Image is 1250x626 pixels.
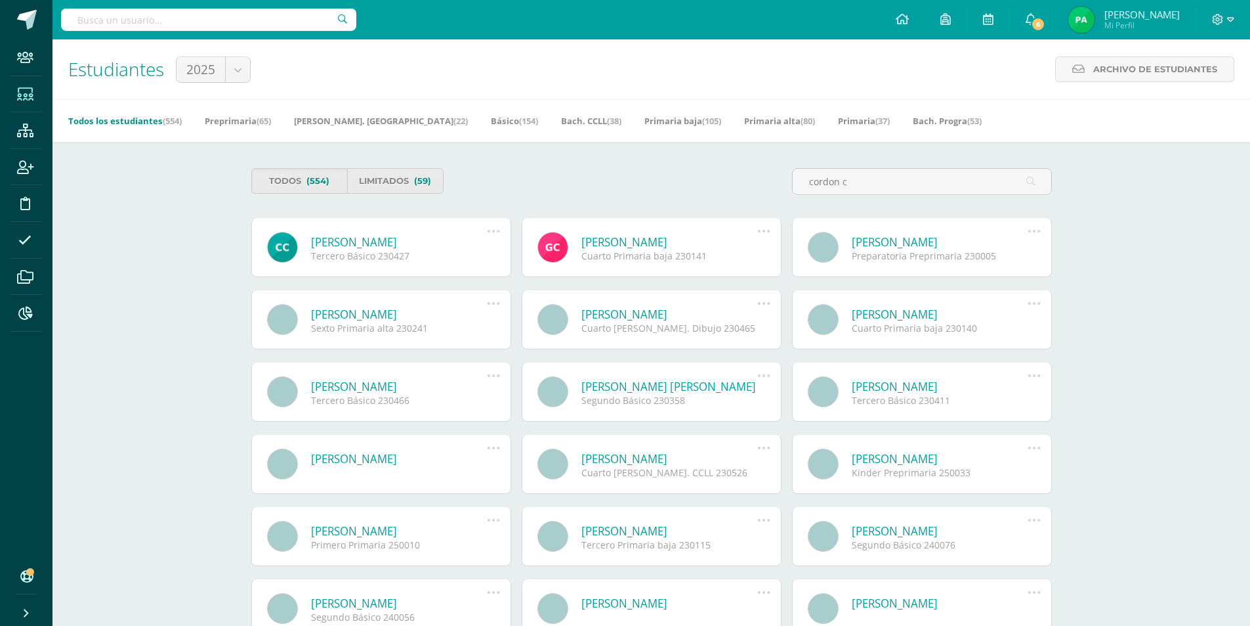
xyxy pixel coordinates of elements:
div: Cuarto [PERSON_NAME]. CCLL 230526 [581,466,758,479]
a: [PERSON_NAME] [852,307,1028,322]
span: (38) [607,115,621,127]
a: [PERSON_NAME] [581,524,758,539]
a: [PERSON_NAME] [852,596,1028,611]
a: [PERSON_NAME] [311,307,488,322]
a: [PERSON_NAME] [311,524,488,539]
div: Kinder Preprimaria 250033 [852,466,1028,479]
span: 6 [1031,17,1045,32]
a: Todos los estudiantes(554) [68,110,182,131]
a: [PERSON_NAME] [581,596,758,611]
a: [PERSON_NAME] [311,596,488,611]
span: (37) [875,115,890,127]
div: Cuarto Primaria baja 230140 [852,322,1028,334]
span: (554) [163,115,182,127]
div: Segundo Básico 240056 [311,611,488,623]
a: Archivo de Estudiantes [1055,56,1234,82]
span: (53) [967,115,982,127]
div: Tercero Primaria baja 230115 [581,539,758,551]
span: 2025 [186,57,215,82]
a: Primaria alta(80) [744,110,815,131]
span: Mi Perfil [1104,20,1180,31]
span: (59) [414,169,431,193]
a: Bach. Progra(53) [913,110,982,131]
div: Cuarto Primaria baja 230141 [581,250,758,262]
div: Primero Primaria 250010 [311,539,488,551]
span: (554) [306,169,329,193]
a: [PERSON_NAME] [852,524,1028,539]
a: [PERSON_NAME] [581,451,758,466]
div: Tercero Básico 230427 [311,250,488,262]
a: Bach. CCLL(38) [561,110,621,131]
a: [PERSON_NAME] [852,235,1028,250]
div: Preparatoria Preprimaria 230005 [852,250,1028,262]
span: (65) [257,115,271,127]
a: [PERSON_NAME]. [GEOGRAPHIC_DATA](22) [294,110,468,131]
a: Básico(154) [491,110,538,131]
input: Busca un usuario... [61,9,356,31]
img: ea606af391f2c2e5188f5482682bdea3.png [1068,7,1094,33]
div: Cuarto [PERSON_NAME]. Dibujo 230465 [581,322,758,334]
a: [PERSON_NAME] [852,451,1028,466]
a: [PERSON_NAME] [311,379,488,394]
a: [PERSON_NAME] [581,235,758,250]
span: Estudiantes [68,56,164,81]
div: Segundo Básico 230358 [581,394,758,407]
a: [PERSON_NAME] [PERSON_NAME] [581,379,758,394]
a: Limitados(59) [347,168,444,194]
input: Busca al estudiante aquí... [793,169,1051,194]
span: (105) [702,115,721,127]
div: Tercero Básico 230411 [852,394,1028,407]
a: [PERSON_NAME] [311,235,488,250]
a: Preprimaria(65) [205,110,271,131]
span: [PERSON_NAME] [1104,8,1180,21]
a: 2025 [177,57,250,82]
a: [PERSON_NAME] [852,379,1028,394]
div: Tercero Básico 230466 [311,394,488,407]
span: (22) [453,115,468,127]
span: Archivo de Estudiantes [1093,57,1217,81]
span: (154) [519,115,538,127]
a: [PERSON_NAME] [581,307,758,322]
div: Segundo Básico 240076 [852,539,1028,551]
a: Primaria baja(105) [644,110,721,131]
span: (80) [801,115,815,127]
a: [PERSON_NAME] [311,451,488,466]
a: Primaria(37) [838,110,890,131]
a: Todos(554) [251,168,348,194]
div: Sexto Primaria alta 230241 [311,322,488,334]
